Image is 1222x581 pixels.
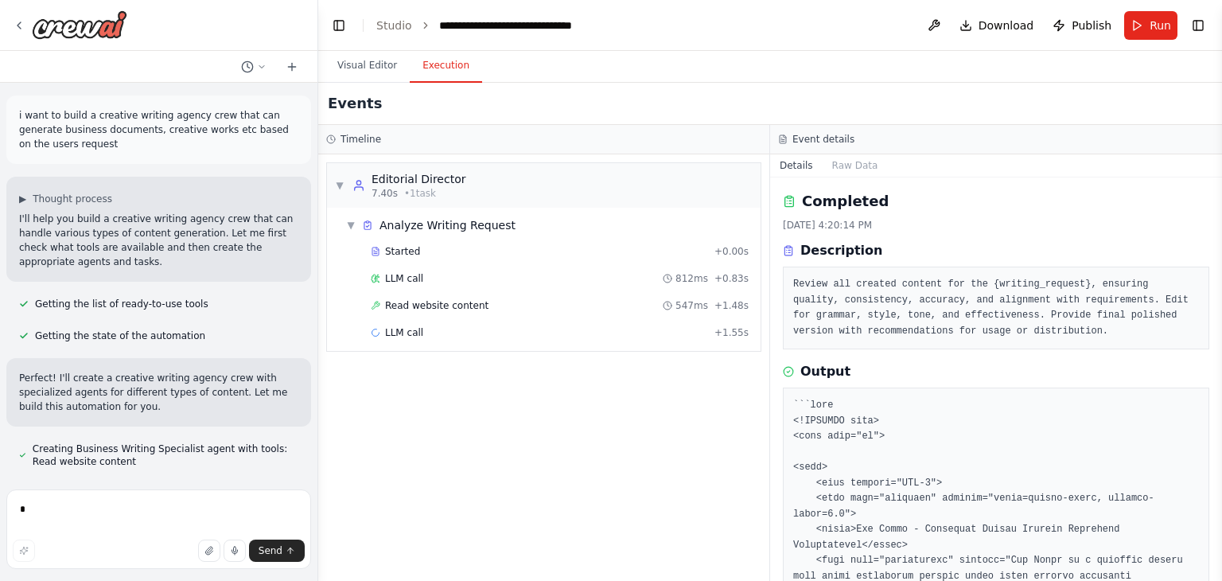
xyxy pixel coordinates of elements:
a: Studio [376,19,412,32]
span: ▼ [346,219,356,232]
span: + 1.55s [714,326,749,339]
span: Creating Business Writing Specialist agent with tools: Read website content [33,443,298,468]
div: Editorial Director [372,171,465,187]
span: Read website content [385,299,488,312]
span: Getting the list of ready-to-use tools [35,298,208,310]
p: Perfect! I'll create a creative writing agency crew with specialized agents for different types o... [19,371,298,414]
button: Improve this prompt [13,540,35,562]
span: 812ms [675,272,708,285]
button: Execution [410,49,482,83]
span: ▶ [19,193,26,205]
h2: Completed [802,190,889,213]
div: [DATE] 4:20:14 PM [783,219,1209,232]
span: Thought process [33,193,112,205]
p: I'll help you build a creative writing agency crew that can handle various types of content gener... [19,212,298,269]
p: i want to build a creative writing agency crew that can generate business documents, creative wor... [19,108,298,151]
button: Publish [1046,11,1118,40]
h3: Timeline [341,133,381,146]
h3: Event details [792,133,854,146]
span: LLM call [385,272,423,285]
img: Logo [32,10,127,39]
span: 7.40s [372,187,398,200]
button: Hide left sidebar [328,14,350,37]
button: Raw Data [823,154,888,177]
h3: Output [800,362,850,381]
button: Run [1124,11,1177,40]
span: Send [259,544,282,557]
h3: Description [800,241,882,260]
span: 547ms [675,299,708,312]
button: Click to speak your automation idea [224,540,246,562]
span: • 1 task [404,187,436,200]
span: Analyze Writing Request [379,217,516,233]
button: Start a new chat [279,57,305,76]
span: LLM call [385,326,423,339]
button: Switch to previous chat [235,57,273,76]
span: Download [979,18,1034,33]
button: Visual Editor [325,49,410,83]
span: + 0.83s [714,272,749,285]
button: Send [249,540,305,562]
h2: Events [328,92,382,115]
button: Download [953,11,1041,40]
button: ▶Thought process [19,193,112,205]
span: Publish [1072,18,1111,33]
span: Getting the state of the automation [35,329,205,342]
pre: Review all created content for the {writing_request}, ensuring quality, consistency, accuracy, an... [793,277,1199,339]
span: Run [1150,18,1171,33]
nav: breadcrumb [376,18,572,33]
span: + 0.00s [714,245,749,258]
span: Started [385,245,420,258]
button: Show right sidebar [1187,14,1209,37]
span: + 1.48s [714,299,749,312]
button: Upload files [198,540,220,562]
button: Details [770,154,823,177]
span: ▼ [335,179,344,192]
